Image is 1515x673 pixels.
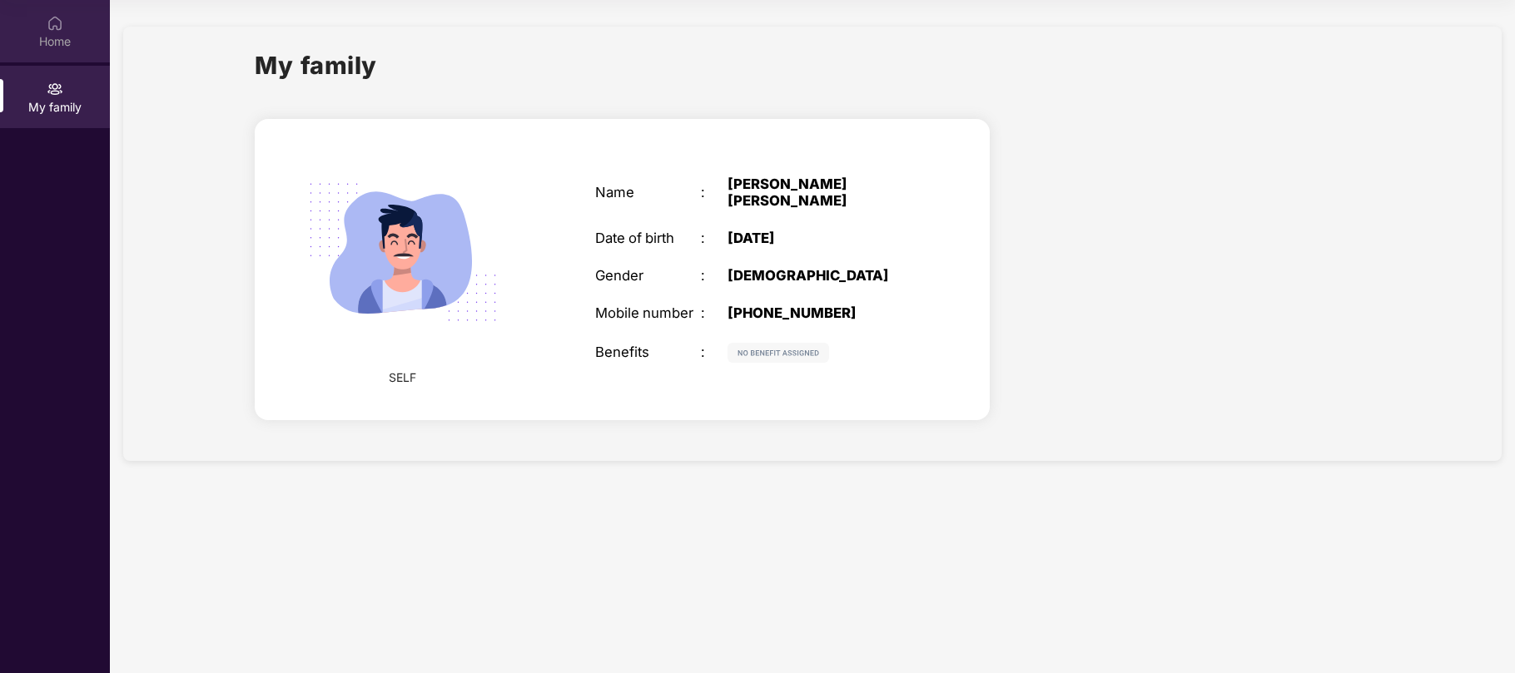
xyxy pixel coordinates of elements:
[728,268,912,285] div: [DEMOGRAPHIC_DATA]
[701,185,728,201] div: :
[595,305,701,322] div: Mobile number
[47,15,63,32] img: svg+xml;base64,PHN2ZyBpZD0iSG9tZSIgeG1sbnM9Imh0dHA6Ly93d3cudzMub3JnLzIwMDAvc3ZnIiB3aWR0aD0iMjAiIG...
[701,268,728,285] div: :
[701,344,728,361] div: :
[728,305,912,322] div: [PHONE_NUMBER]
[701,230,728,247] div: :
[728,176,912,210] div: [PERSON_NAME] [PERSON_NAME]
[595,230,701,247] div: Date of birth
[286,136,519,369] img: svg+xml;base64,PHN2ZyB4bWxucz0iaHR0cDovL3d3dy53My5vcmcvMjAwMC9zdmciIHdpZHRoPSIyMjQiIGhlaWdodD0iMT...
[595,268,701,285] div: Gender
[255,47,377,84] h1: My family
[728,343,829,363] img: svg+xml;base64,PHN2ZyB4bWxucz0iaHR0cDovL3d3dy53My5vcmcvMjAwMC9zdmciIHdpZHRoPSIxMjIiIGhlaWdodD0iMj...
[728,230,912,247] div: [DATE]
[595,185,701,201] div: Name
[389,369,416,387] span: SELF
[701,305,728,322] div: :
[47,81,63,97] img: svg+xml;base64,PHN2ZyB3aWR0aD0iMjAiIGhlaWdodD0iMjAiIHZpZXdCb3g9IjAgMCAyMCAyMCIgZmlsbD0ibm9uZSIgeG...
[595,344,701,361] div: Benefits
